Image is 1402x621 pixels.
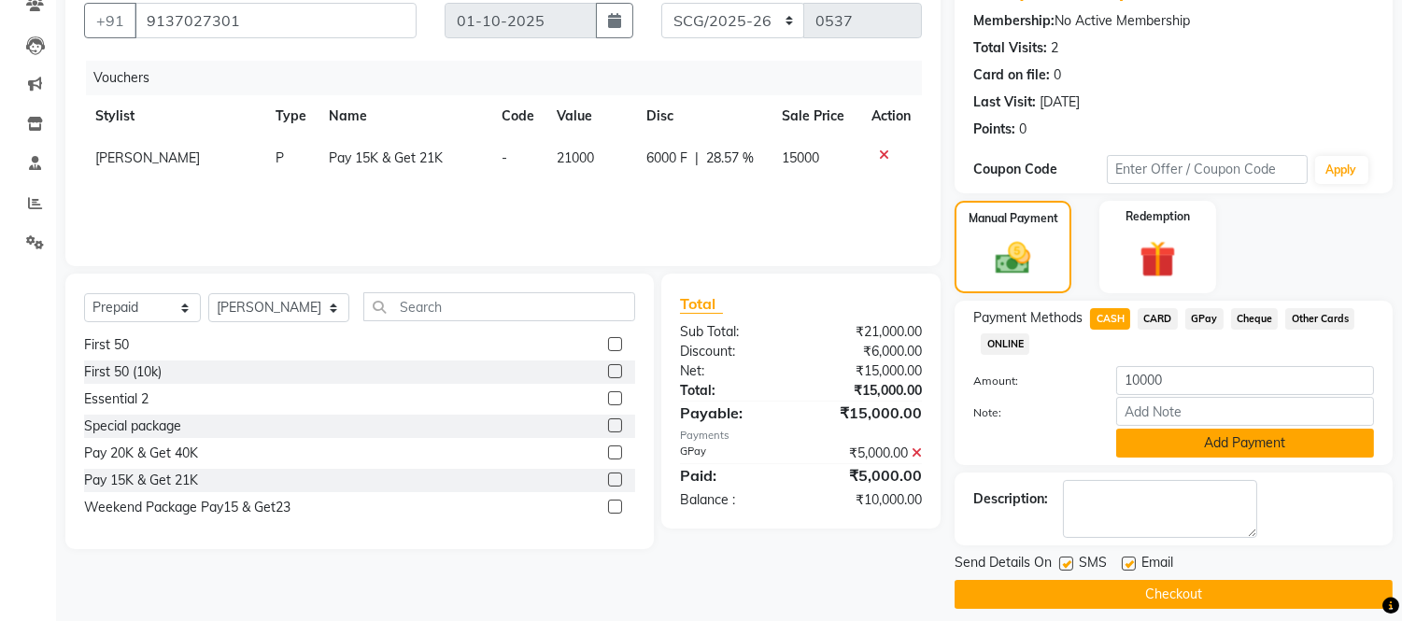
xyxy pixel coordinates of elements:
div: Special package [84,416,181,436]
input: Amount [1116,366,1374,395]
span: 6000 F [646,148,687,168]
div: Payable: [666,402,801,424]
div: Pay 20K & Get 40K [84,444,198,463]
input: Enter Offer / Coupon Code [1107,155,1307,184]
label: Redemption [1126,208,1190,225]
div: ₹15,000.00 [801,361,937,381]
span: | [695,148,699,168]
span: GPay [1185,308,1224,330]
div: ₹15,000.00 [801,402,937,424]
input: Search by Name/Mobile/Email/Code [135,3,417,38]
button: +91 [84,3,136,38]
div: 2 [1051,38,1058,58]
span: CARD [1138,308,1178,330]
img: _gift.svg [1128,236,1187,282]
div: Last Visit: [973,92,1036,112]
input: Search [363,292,635,321]
div: Card on file: [973,65,1050,85]
th: Type [264,95,318,137]
label: Manual Payment [969,210,1058,227]
div: Pay 15K & Get 21K [84,471,198,490]
span: SMS [1079,553,1107,576]
span: - [502,149,507,166]
div: [DATE] [1040,92,1080,112]
div: Vouchers [86,61,936,95]
span: [PERSON_NAME] [95,149,200,166]
button: Apply [1315,156,1368,184]
div: Points: [973,120,1015,139]
div: 0 [1019,120,1027,139]
th: Code [490,95,545,137]
span: Cheque [1231,308,1279,330]
div: First 50 [84,335,129,355]
span: Email [1141,553,1173,576]
span: 28.57 % [706,148,754,168]
div: Essential 2 [84,389,149,409]
div: Weekend Package Pay15 & Get23 [84,498,290,517]
th: Action [860,95,922,137]
th: Sale Price [771,95,860,137]
div: Paid: [666,464,801,487]
div: ₹15,000.00 [801,381,937,401]
button: Add Payment [1116,429,1374,458]
input: Add Note [1116,397,1374,426]
span: 21000 [557,149,594,166]
div: Description: [973,489,1048,509]
div: GPay [666,444,801,463]
th: Value [545,95,635,137]
div: Total Visits: [973,38,1047,58]
div: Discount: [666,342,801,361]
span: Send Details On [955,553,1052,576]
img: _cash.svg [984,238,1041,278]
div: 0 [1054,65,1061,85]
div: ₹21,000.00 [801,322,937,342]
div: Sub Total: [666,322,801,342]
span: Total [680,294,723,314]
div: ₹10,000.00 [801,490,937,510]
div: First 50 (10k) [84,362,162,382]
th: Name [318,95,490,137]
span: ONLINE [981,333,1029,355]
th: Stylist [84,95,264,137]
span: 15000 [782,149,819,166]
div: ₹5,000.00 [801,444,937,463]
button: Checkout [955,580,1393,609]
div: Balance : [666,490,801,510]
span: Other Cards [1285,308,1354,330]
div: ₹5,000.00 [801,464,937,487]
div: Total: [666,381,801,401]
label: Note: [959,404,1102,421]
span: Pay 15K & Get 21K [329,149,443,166]
div: ₹6,000.00 [801,342,937,361]
th: Disc [635,95,772,137]
span: CASH [1090,308,1130,330]
td: P [264,137,318,179]
div: Net: [666,361,801,381]
div: Coupon Code [973,160,1107,179]
label: Amount: [959,373,1102,389]
div: Membership: [973,11,1055,31]
span: Payment Methods [973,308,1083,328]
div: No Active Membership [973,11,1374,31]
div: Payments [680,428,922,444]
